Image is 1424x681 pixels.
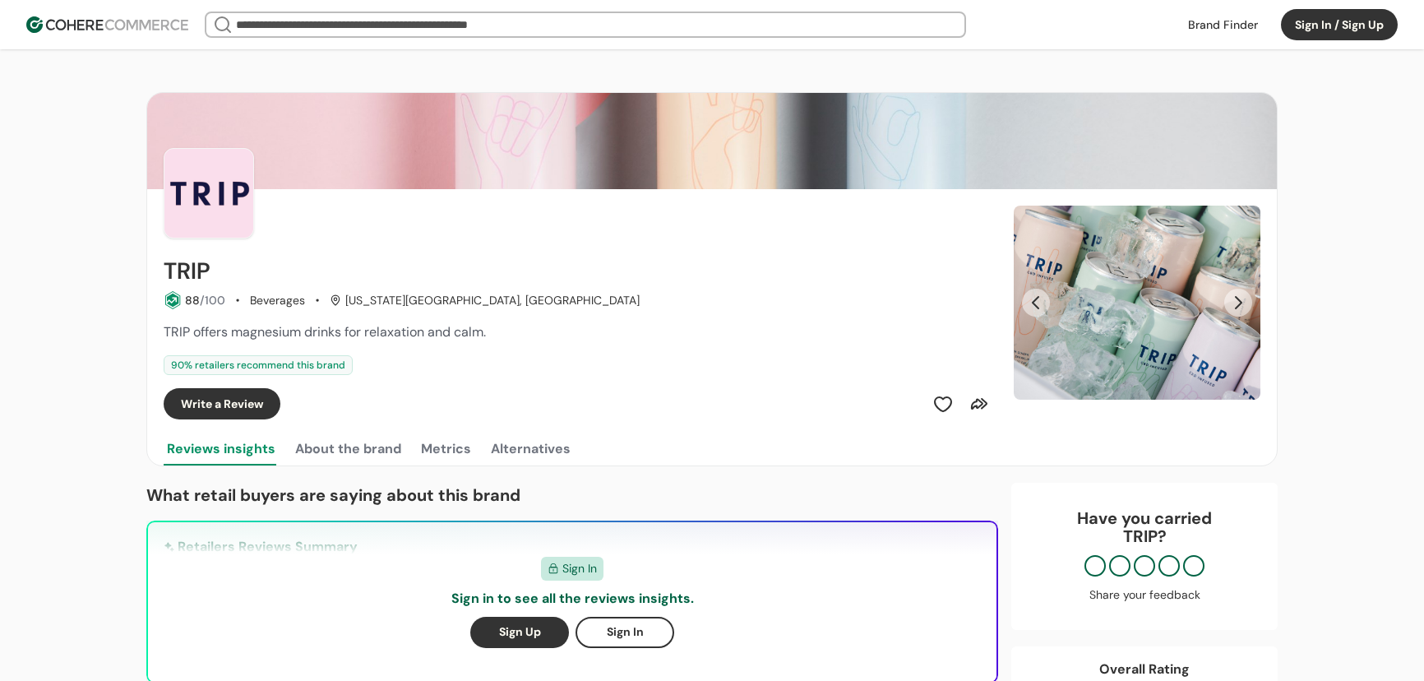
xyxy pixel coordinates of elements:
button: Next Slide [1224,289,1252,317]
button: Previous Slide [1022,289,1050,317]
p: Sign in to see all the reviews insights. [451,589,694,609]
button: Alternatives [488,433,574,466]
span: Sign In [562,560,597,577]
p: What retail buyers are saying about this brand [146,483,998,507]
div: Share your feedback [1028,586,1261,604]
img: Brand Photo [164,148,254,239]
span: /100 [200,293,225,308]
div: Have you carried [1028,509,1261,545]
img: Cohere Logo [26,16,188,33]
button: Metrics [418,433,474,466]
h2: TRIP [164,258,210,285]
span: TRIP offers magnesium drinks for relaxation and calm. [164,323,486,340]
img: Brand cover image [147,93,1277,189]
button: Write a Review [164,388,280,419]
button: Sign In [576,617,674,648]
button: Sign Up [470,617,569,648]
div: Beverages [250,292,305,309]
p: TRIP ? [1028,527,1261,545]
button: Reviews insights [164,433,279,466]
div: [US_STATE][GEOGRAPHIC_DATA], [GEOGRAPHIC_DATA] [330,292,640,309]
div: 90 % retailers recommend this brand [164,355,353,375]
div: Carousel [1014,206,1260,400]
div: Overall Rating [1099,660,1190,679]
img: Slide 0 [1014,206,1260,400]
span: 88 [185,293,200,308]
button: Sign In / Sign Up [1281,9,1398,40]
button: About the brand [292,433,405,466]
div: Slide 1 [1014,206,1260,400]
